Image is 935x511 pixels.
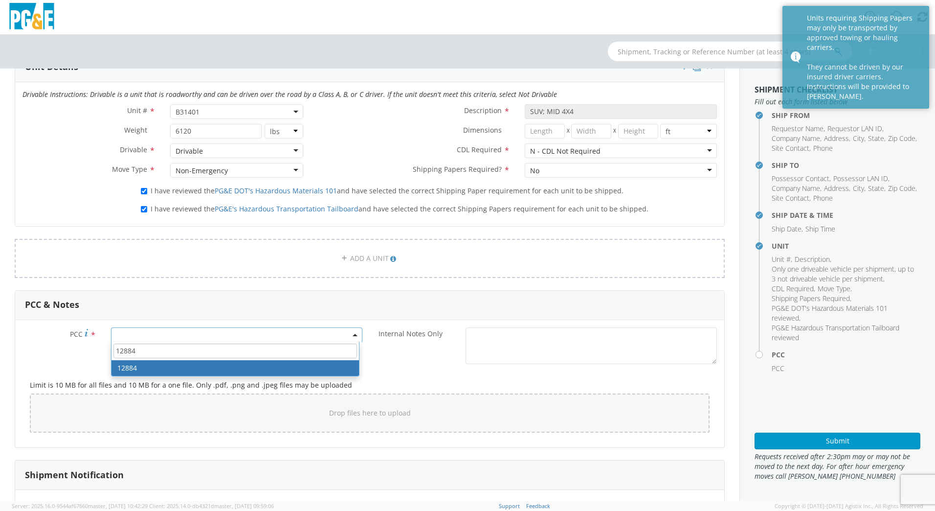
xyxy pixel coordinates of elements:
[772,284,815,294] li: ,
[868,134,884,143] span: State
[499,502,520,510] a: Support
[824,184,850,193] li: ,
[824,134,850,143] li: ,
[824,134,849,143] span: Address
[818,284,852,294] li: ,
[888,184,915,193] span: Zip Code
[772,303,918,323] li: ,
[772,143,811,153] li: ,
[833,174,888,183] span: Possessor LAN ID
[772,162,920,169] h4: Ship To
[215,204,358,213] a: PG&E's Hazardous Transportation Tailboard
[215,186,337,195] a: PG&E DOT's Hazardous Materials 101
[618,124,658,139] input: Height
[888,134,915,143] span: Zip Code
[853,184,864,193] span: City
[772,255,791,264] span: Unit #
[22,90,557,99] i: Drivable Instructions: Drivable is a unit that is roadworthy and can be driven over the road by a...
[772,184,822,193] li: ,
[176,107,298,116] span: B31401
[772,264,914,283] span: Only one driveable vehicle per shipment, up to 3 not driveable vehicle per shipment
[868,184,884,193] span: State
[525,124,565,139] input: Length
[833,174,890,184] li: ,
[120,145,147,154] span: Drivable
[463,125,502,135] span: Dimensions
[170,104,303,119] span: B31401
[151,186,623,195] span: I have reviewed the and have selected the correct Shipping Paper requirement for each unit to be ...
[888,134,917,143] li: ,
[12,502,148,510] span: Server: 2025.16.0-9544af67660
[772,255,792,264] li: ,
[571,124,611,139] input: Width
[15,239,725,278] a: ADD A UNIT
[149,502,274,510] span: Client: 2025.14.0-db4321d
[7,3,56,32] img: pge-logo-06675f144f4cfa6a6814.png
[772,211,920,219] h4: Ship Date & Time
[111,360,359,376] li: 12884
[772,134,820,143] span: Company Name
[88,502,148,510] span: master, [DATE] 10:42:29
[868,134,886,143] li: ,
[112,164,147,174] span: Move Type
[530,146,601,156] div: N - CDL Not Required
[772,143,809,153] span: Site Contact
[813,193,833,203] span: Phone
[795,255,830,264] span: Description
[795,255,831,264] li: ,
[127,106,147,115] span: Unit #
[755,433,920,449] button: Submit
[25,62,78,72] h3: Unit Details
[772,224,801,233] span: Ship Date
[807,13,922,101] div: Units requiring Shipping Papers may only be transported by approved towing or hauling carriers. T...
[565,124,572,139] span: X
[772,112,920,119] h4: Ship From
[611,124,618,139] span: X
[772,323,899,342] span: PG&E Hazardous Transportation Tailboard reviewed
[214,502,274,510] span: master, [DATE] 09:59:06
[608,42,852,61] input: Shipment, Tracking or Reference Number (at least 4 chars)
[775,502,923,510] span: Copyright © [DATE]-[DATE] Agistix Inc., All Rights Reserved
[755,97,920,107] span: Fill out each form listed below
[853,184,866,193] li: ,
[772,124,825,134] li: ,
[853,134,866,143] li: ,
[755,452,920,481] span: Requests received after 2:30pm may or may not be moved to the next day. For after hour emergency ...
[772,351,920,358] h4: PCC
[457,145,502,154] span: CDL Required
[378,329,443,338] span: Internal Notes Only
[755,84,838,95] strong: Shipment Checklist
[853,134,864,143] span: City
[25,470,124,480] h3: Shipment Notification
[124,125,147,135] span: Weight
[772,124,824,133] span: Requestor Name
[772,174,831,184] li: ,
[141,206,147,212] input: I have reviewed thePG&E's Hazardous Transportation Tailboardand have selected the correct Shippin...
[772,294,851,303] li: ,
[772,294,850,303] span: Shipping Papers Required
[868,184,886,193] li: ,
[70,329,83,339] span: PCC
[176,146,203,156] div: Drivable
[818,284,850,293] span: Move Type
[464,106,502,115] span: Description
[530,166,539,176] div: No
[151,204,648,213] span: I have reviewed the and have selected the correct Shipping Papers requirement for each unit to be...
[824,184,849,193] span: Address
[413,164,502,174] span: Shipping Papers Required?
[772,134,822,143] li: ,
[526,502,550,510] a: Feedback
[141,188,147,194] input: I have reviewed thePG&E DOT's Hazardous Materials 101and have selected the correct Shipping Paper...
[772,284,814,293] span: CDL Required
[772,224,803,234] li: ,
[772,193,809,203] span: Site Contact
[25,300,79,310] h3: PCC & Notes
[827,124,884,134] li: ,
[329,408,411,418] span: Drop files here to upload
[772,264,918,284] li: ,
[772,184,820,193] span: Company Name
[22,499,481,508] span: Email Shipment Notification (enter full email address, example: jdoe01@agistix.com, use enter or ...
[772,174,829,183] span: Possessor Contact
[30,381,710,389] h5: Limit is 10 MB for all files and 10 MB for a one file. Only .pdf, .png and .jpeg files may be upl...
[772,364,784,373] span: PCC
